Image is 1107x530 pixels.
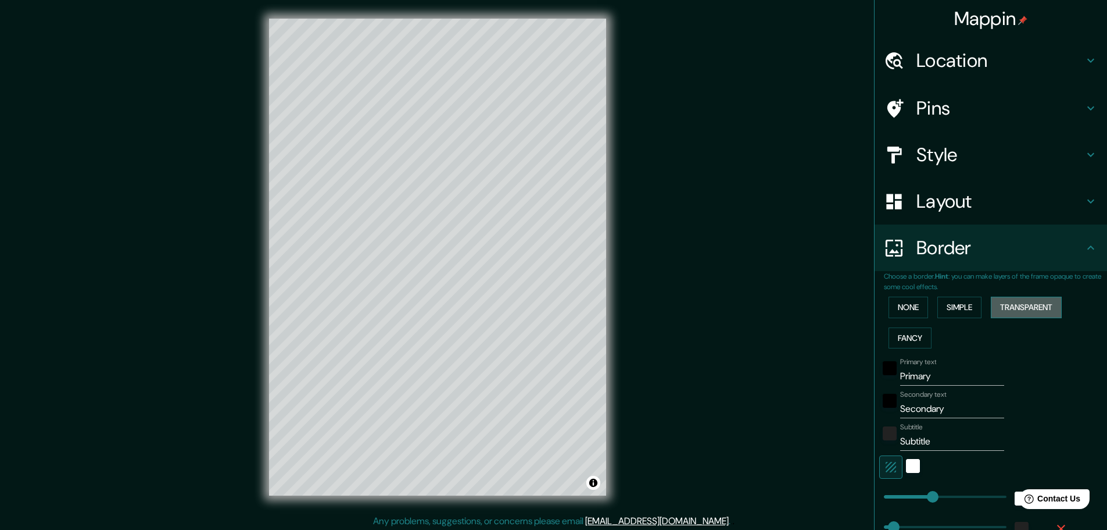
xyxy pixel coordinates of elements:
div: Location [875,37,1107,84]
h4: Mappin [954,7,1028,30]
div: Layout [875,178,1107,225]
label: Secondary text [900,390,947,400]
label: Primary text [900,357,936,367]
button: Transparent [991,297,1062,318]
button: None [889,297,928,318]
a: [EMAIL_ADDRESS][DOMAIN_NAME] [585,515,729,527]
button: black [883,361,897,375]
button: Fancy [889,328,932,349]
iframe: Help widget launcher [1004,485,1094,517]
h4: Border [916,236,1084,259]
button: Toggle attribution [586,476,600,490]
h4: Layout [916,190,1084,213]
p: Any problems, suggestions, or concerns please email . [373,514,730,528]
button: black [883,394,897,408]
div: . [730,514,732,528]
h4: Style [916,143,1084,166]
button: color-222222 [883,426,897,440]
h4: Pins [916,97,1084,120]
div: Style [875,131,1107,178]
img: pin-icon.png [1018,16,1027,25]
b: Hint [935,272,948,281]
p: Choose a border. : you can make layers of the frame opaque to create some cool effects. [884,271,1107,292]
label: Subtitle [900,422,923,432]
div: Pins [875,85,1107,131]
h4: Location [916,49,1084,72]
div: . [732,514,735,528]
button: white [906,459,920,473]
div: Border [875,225,1107,271]
button: Simple [937,297,981,318]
